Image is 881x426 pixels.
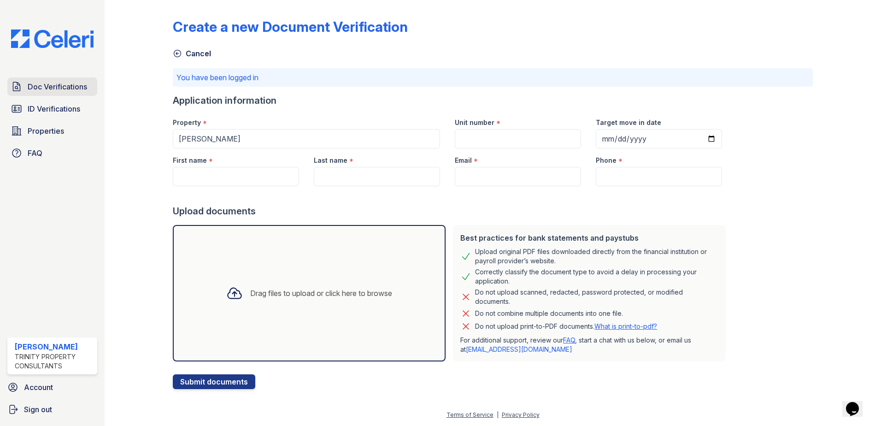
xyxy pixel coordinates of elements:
[563,336,575,344] a: FAQ
[28,125,64,136] span: Properties
[173,156,207,165] label: First name
[475,308,623,319] div: Do not combine multiple documents into one file.
[594,322,657,330] a: What is print-to-pdf?
[7,144,97,162] a: FAQ
[502,411,540,418] a: Privacy Policy
[28,81,87,92] span: Doc Verifications
[173,48,211,59] a: Cancel
[596,118,661,127] label: Target move in date
[466,345,572,353] a: [EMAIL_ADDRESS][DOMAIN_NAME]
[250,288,392,299] div: Drag files to upload or click here to browse
[842,389,872,417] iframe: chat widget
[28,103,80,114] span: ID Verifications
[4,378,101,396] a: Account
[596,156,617,165] label: Phone
[7,100,97,118] a: ID Verifications
[24,382,53,393] span: Account
[173,118,201,127] label: Property
[173,94,729,107] div: Application information
[176,72,809,83] p: You have been logged in
[314,156,347,165] label: Last name
[4,30,101,48] img: CE_Logo_Blue-a8612792a0a2168367f1c8372b55b34899dd931a85d93a1a3d3e32e68fde9ad4.png
[497,411,499,418] div: |
[460,232,718,243] div: Best practices for bank statements and paystubs
[173,374,255,389] button: Submit documents
[460,336,718,354] p: For additional support, review our , start a chat with us below, or email us at
[4,400,101,419] a: Sign out
[475,322,657,331] p: Do not upload print-to-PDF documents.
[475,267,718,286] div: Correctly classify the document type to avoid a delay in processing your application.
[446,411,493,418] a: Terms of Service
[173,18,408,35] div: Create a new Document Verification
[173,205,729,218] div: Upload documents
[7,77,97,96] a: Doc Verifications
[455,156,472,165] label: Email
[475,247,718,266] div: Upload original PDF files downloaded directly from the financial institution or payroll provider’...
[7,122,97,140] a: Properties
[455,118,494,127] label: Unit number
[24,404,52,415] span: Sign out
[15,341,94,352] div: [PERSON_NAME]
[475,288,718,306] div: Do not upload scanned, redacted, password protected, or modified documents.
[28,148,42,159] span: FAQ
[15,352,94,371] div: Trinity Property Consultants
